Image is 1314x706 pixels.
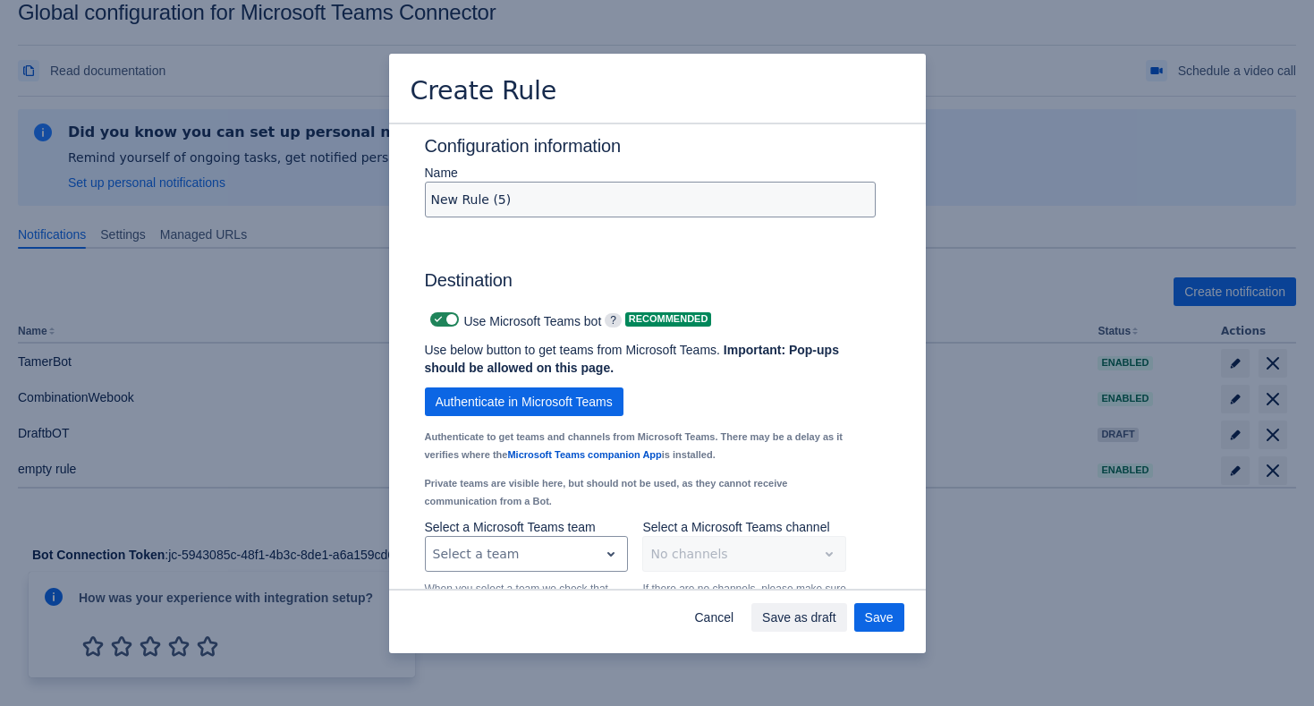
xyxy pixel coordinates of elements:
[389,123,926,591] div: Scrollable content
[854,603,904,632] button: Save
[436,387,613,416] span: Authenticate in Microsoft Teams
[751,603,847,632] button: Save as draft
[694,603,733,632] span: Cancel
[642,518,846,536] p: Select a Microsoft Teams channel
[642,583,846,633] p: If there are no channels, please make sure that Microsoft Teams Jira Connector bot is installed i...
[425,341,847,377] p: Use below button to get teams from Microsoft Teams.
[425,431,843,460] small: Authenticate to get teams and channels from Microsoft Teams. There may be a delay as it verifies ...
[600,543,622,565] span: open
[425,307,602,332] div: Use Microsoft Teams bot
[625,314,712,324] span: Recommended
[425,583,629,620] p: When you select a team we check that Microsoft Teams Jira Connector bot is installed.
[507,449,661,460] a: Microsoft Teams companion App
[411,75,557,110] h3: Create Rule
[605,313,622,327] span: ?
[425,478,788,506] small: Private teams are visible here, but should not be used, as they cannot receive communication from...
[425,135,890,164] h3: Configuration information
[425,164,876,182] p: Name
[425,343,839,375] strong: Important: Pop-ups should be allowed on this page.
[762,603,836,632] span: Save as draft
[683,603,744,632] button: Cancel
[425,518,629,536] p: Select a Microsoft Teams team
[426,183,875,216] input: Please enter the name of the rule here
[425,269,876,298] h3: Destination
[865,603,894,632] span: Save
[425,387,623,416] button: Authenticate in Microsoft Teams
